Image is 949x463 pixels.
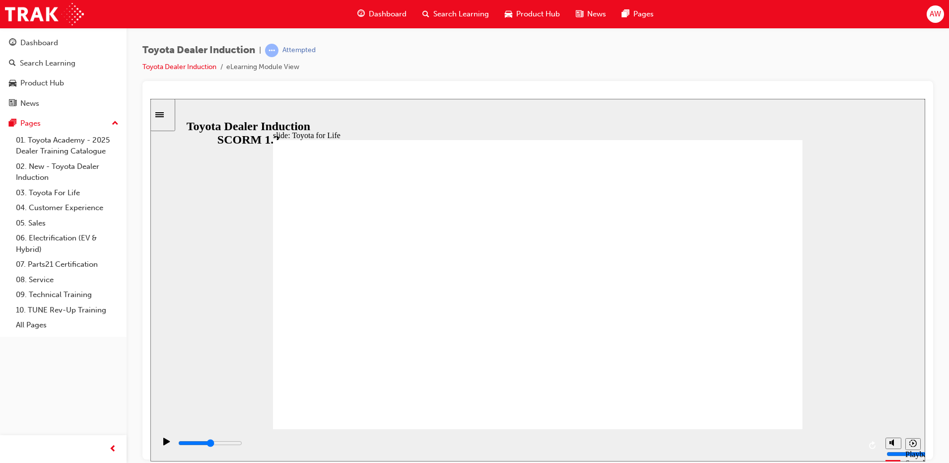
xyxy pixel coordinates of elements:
span: | [259,45,261,56]
button: Playback speed [755,339,770,351]
div: Attempted [282,46,316,55]
img: Trak [5,3,84,25]
span: Product Hub [516,8,560,20]
span: news-icon [576,8,583,20]
a: Product Hub [4,74,123,92]
input: volume [736,351,800,359]
button: DashboardSearch LearningProduct HubNews [4,32,123,114]
a: Toyota Dealer Induction [142,63,216,71]
a: news-iconNews [568,4,614,24]
a: All Pages [12,317,123,333]
span: pages-icon [9,119,16,128]
div: News [20,98,39,109]
input: slide progress [28,340,92,348]
li: eLearning Module View [226,62,299,73]
button: Pause (Ctrl+Alt+P) [5,338,22,355]
span: Toyota Dealer Induction [142,45,255,56]
a: 03. Toyota For Life [12,185,123,201]
span: up-icon [112,117,119,130]
span: guage-icon [9,39,16,48]
span: search-icon [422,8,429,20]
span: AW [930,8,941,20]
span: prev-icon [109,443,117,456]
a: pages-iconPages [614,4,662,24]
button: Pages [4,114,123,133]
span: car-icon [9,79,16,88]
a: 04. Customer Experience [12,200,123,216]
div: Playback Speed [755,351,770,369]
span: News [587,8,606,20]
span: Search Learning [433,8,489,20]
a: 09. Technical Training [12,287,123,303]
a: 10. TUNE Rev-Up Training [12,303,123,318]
span: Dashboard [369,8,407,20]
a: 08. Service [12,272,123,288]
a: 05. Sales [12,216,123,231]
div: playback controls [5,330,730,363]
span: learningRecordVerb_ATTEMPT-icon [265,44,278,57]
div: Pages [20,118,41,129]
a: 07. Parts21 Certification [12,257,123,272]
span: car-icon [505,8,512,20]
span: guage-icon [357,8,365,20]
a: 01. Toyota Academy - 2025 Dealer Training Catalogue [12,133,123,159]
div: Dashboard [20,37,58,49]
a: search-iconSearch Learning [414,4,497,24]
a: News [4,94,123,113]
a: Dashboard [4,34,123,52]
span: search-icon [9,59,16,68]
a: Search Learning [4,54,123,73]
div: misc controls [730,330,770,363]
a: 06. Electrification (EV & Hybrid) [12,231,123,257]
span: news-icon [9,99,16,108]
button: Replay (Ctrl+Alt+R) [715,339,730,354]
div: Search Learning [20,58,75,69]
button: Mute (Ctrl+Alt+M) [735,339,751,350]
div: Product Hub [20,77,64,89]
span: pages-icon [622,8,629,20]
a: car-iconProduct Hub [497,4,568,24]
span: Pages [633,8,654,20]
a: guage-iconDashboard [349,4,414,24]
button: AW [927,5,944,23]
a: 02. New - Toyota Dealer Induction [12,159,123,185]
